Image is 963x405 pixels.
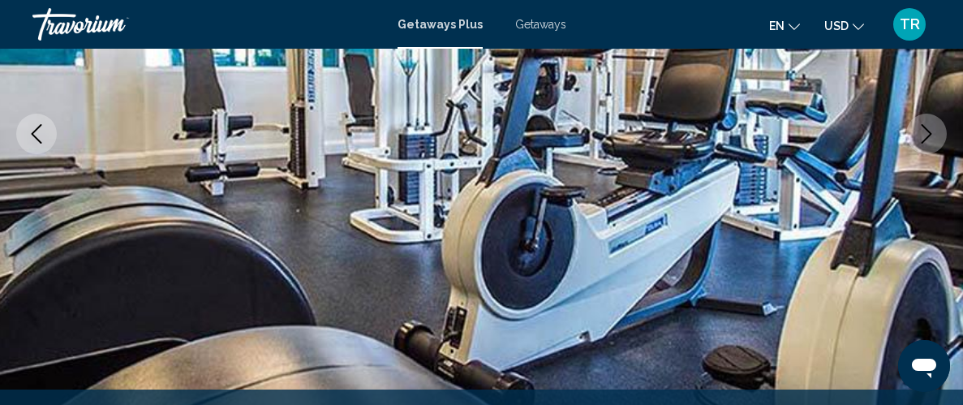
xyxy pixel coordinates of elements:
[824,19,849,32] span: USD
[32,8,381,41] a: Travorium
[906,114,947,154] button: Next image
[888,7,931,41] button: User Menu
[769,14,800,37] button: Change language
[769,19,785,32] span: en
[824,14,864,37] button: Change currency
[900,16,920,32] span: TR
[398,18,483,31] a: Getaways Plus
[515,18,566,31] a: Getaways
[16,114,57,154] button: Previous image
[898,340,950,392] iframe: Button to launch messaging window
